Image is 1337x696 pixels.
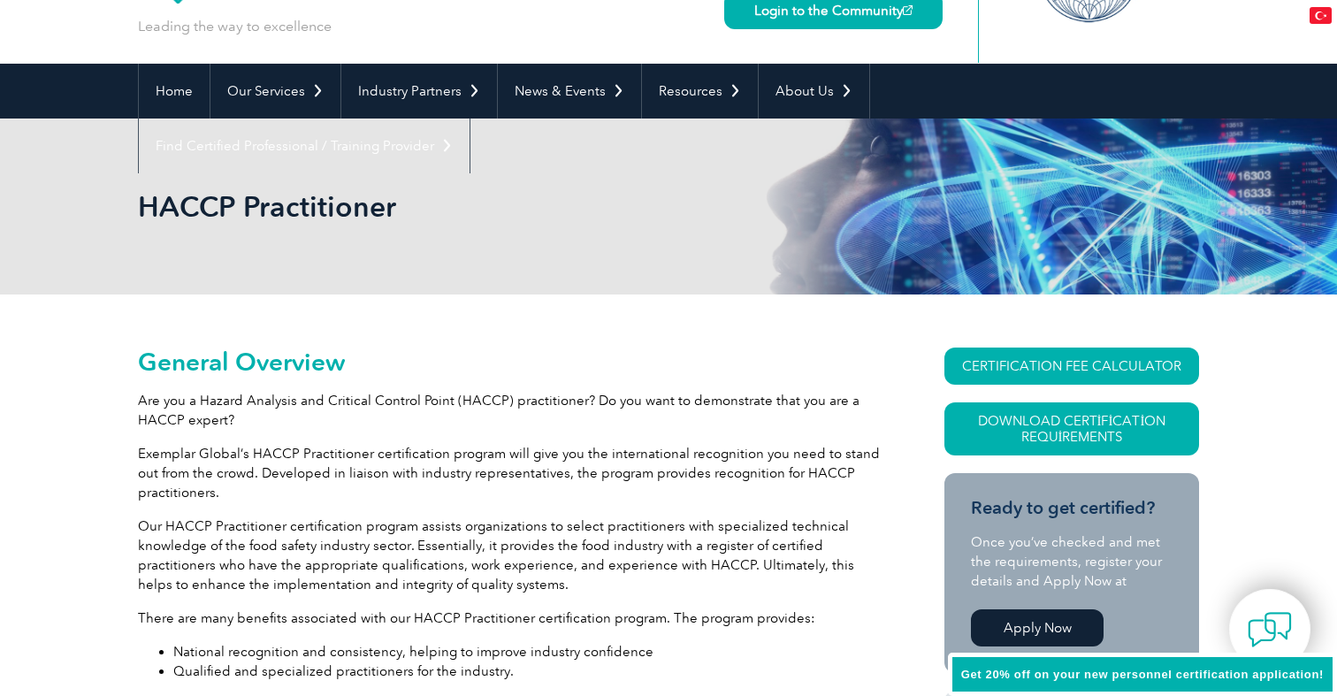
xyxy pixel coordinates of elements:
[173,662,881,681] li: Qualified and specialized practitioners for the industry.
[961,668,1324,681] span: Get 20% off on your new personnel certification application!
[971,497,1173,519] h3: Ready to get certified?
[210,64,340,119] a: Our Services
[341,64,497,119] a: Industry Partners
[498,64,641,119] a: News & Events
[138,608,881,628] p: There are many benefits associated with our HACCP Practitioner certification program. The program...
[642,64,758,119] a: Resources
[138,444,881,502] p: Exemplar Global’s HACCP Practitioner certification program will give you the international recogn...
[1248,608,1292,652] img: contact-chat.png
[139,119,470,173] a: Find Certified Professional / Training Provider
[971,609,1104,646] a: Apply Now
[138,348,881,376] h2: General Overview
[138,516,881,594] p: Our HACCP Practitioner certification program assists organizations to select practitioners with s...
[138,17,332,36] p: Leading the way to excellence
[173,642,881,662] li: National recognition and consistency, helping to improve industry confidence
[139,64,210,119] a: Home
[138,391,881,430] p: Are you a Hazard Analysis and Critical Control Point (HACCP) practitioner? Do you want to demonst...
[759,64,869,119] a: About Us
[1310,7,1332,24] img: tr
[944,348,1199,385] a: CERTIFICATION FEE CALCULATOR
[138,189,817,224] h1: HACCP Practitioner
[903,5,913,15] img: open_square.png
[971,532,1173,591] p: Once you’ve checked and met the requirements, register your details and Apply Now at
[944,402,1199,455] a: Download Certification Requirements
